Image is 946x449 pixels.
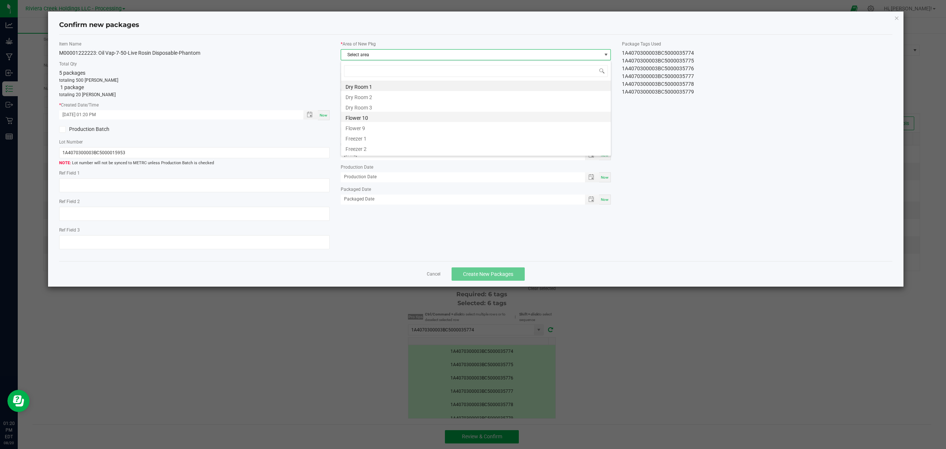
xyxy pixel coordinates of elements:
div: 1A4070300003BC5000035774 [622,49,892,57]
span: Lot number will not be synced to METRC unless Production Batch is checked [59,160,330,166]
div: 1A4070300003BC5000035775 [622,57,892,65]
label: Total Qty [59,61,330,67]
span: Create New Packages [463,271,513,277]
span: Toggle popup [585,195,599,205]
span: 5 packages [59,70,85,76]
label: Production Batch [59,125,189,133]
input: Created Datetime [59,110,296,119]
p: totaling 500 [PERSON_NAME] [59,77,330,84]
span: Toggle popup [585,172,599,182]
label: Item Name [59,41,330,47]
div: 1A4070300003BC5000035779 [622,88,892,96]
span: Now [601,175,609,179]
label: Package Tags Used [622,41,892,47]
input: Packaged Date [341,195,577,204]
input: Production Date [341,172,577,182]
div: M00001222223: Oil Vap-7-50-Live Rosin Disposable-Phantom [59,49,330,57]
a: Cancel [427,271,440,277]
button: Create New Packages [452,267,525,281]
p: totaling 20 [PERSON_NAME] [59,91,330,98]
label: Lot Number [59,139,330,145]
div: 1A4070300003BC5000035776 [622,65,892,72]
label: Ref Field 2 [59,198,330,205]
span: Now [320,113,327,117]
span: Select area [341,50,602,60]
label: Ref Field 1 [59,170,330,176]
span: 1 package [60,84,84,90]
label: Created Date/Time [59,102,330,108]
label: Packaged Date [341,186,611,193]
iframe: Resource center [7,390,30,412]
span: Toggle popup [303,110,318,119]
h4: Confirm new packages [59,20,893,30]
span: Now [601,198,609,202]
span: Now [601,153,609,157]
div: 1A4070300003BC5000035777 [622,72,892,80]
label: Area of New Pkg [341,41,611,47]
label: Ref Field 3 [59,227,330,233]
label: Production Date [341,164,611,171]
div: 1A4070300003BC5000035778 [622,80,892,88]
